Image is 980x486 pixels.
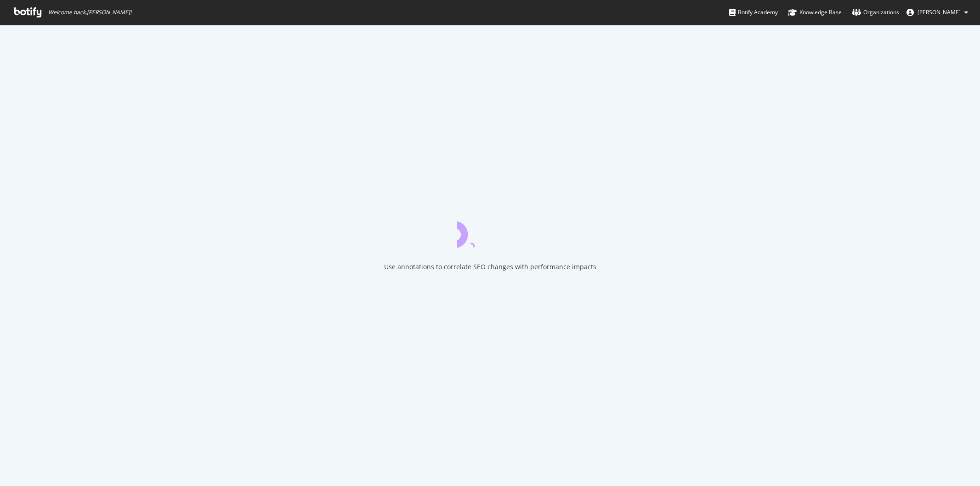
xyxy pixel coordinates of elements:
span: Magda Rapala [918,8,961,16]
div: Knowledge Base [788,8,842,17]
div: Botify Academy [729,8,778,17]
span: Welcome back, [PERSON_NAME] ! [48,9,131,16]
div: Organizations [852,8,899,17]
button: [PERSON_NAME] [899,5,975,20]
